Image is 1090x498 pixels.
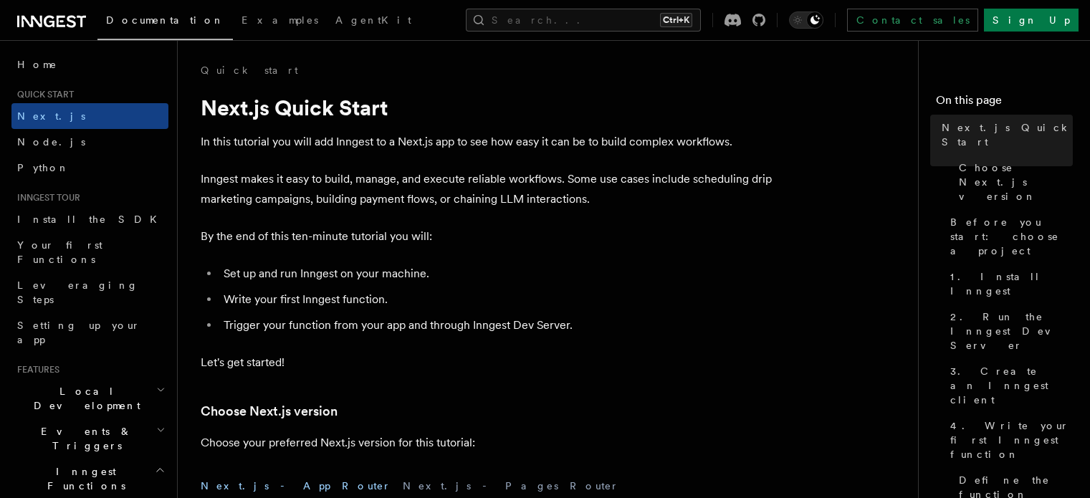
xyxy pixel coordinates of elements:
span: 4. Write your first Inngest function [950,418,1073,461]
p: In this tutorial you will add Inngest to a Next.js app to see how easy it can be to build complex... [201,132,774,152]
span: Next.js [17,110,85,122]
p: Choose your preferred Next.js version for this tutorial: [201,433,774,453]
li: Write your first Inngest function. [219,289,774,310]
span: 3. Create an Inngest client [950,364,1073,407]
a: Next.js [11,103,168,129]
a: 1. Install Inngest [945,264,1073,304]
kbd: Ctrl+K [660,13,692,27]
a: Node.js [11,129,168,155]
a: 4. Write your first Inngest function [945,413,1073,467]
span: Home [17,57,57,72]
span: Install the SDK [17,214,166,225]
p: Inngest makes it easy to build, manage, and execute reliable workflows. Some use cases include sc... [201,169,774,209]
a: 3. Create an Inngest client [945,358,1073,413]
span: 2. Run the Inngest Dev Server [950,310,1073,353]
li: Trigger your function from your app and through Inngest Dev Server. [219,315,774,335]
span: Your first Functions [17,239,102,265]
button: Events & Triggers [11,418,168,459]
li: Set up and run Inngest on your machine. [219,264,774,284]
a: Setting up your app [11,312,168,353]
a: Next.js Quick Start [936,115,1073,155]
a: AgentKit [327,4,420,39]
a: Examples [233,4,327,39]
a: 2. Run the Inngest Dev Server [945,304,1073,358]
span: Setting up your app [17,320,140,345]
span: Examples [242,14,318,26]
a: Leveraging Steps [11,272,168,312]
h4: On this page [936,92,1073,115]
a: Before you start: choose a project [945,209,1073,264]
a: Quick start [201,63,298,77]
a: Contact sales [847,9,978,32]
span: Leveraging Steps [17,279,138,305]
a: Choose Next.js version [201,401,338,421]
span: Choose Next.js version [959,161,1073,203]
span: 1. Install Inngest [950,269,1073,298]
span: Python [17,162,70,173]
a: Sign Up [984,9,1079,32]
a: Python [11,155,168,181]
span: Before you start: choose a project [950,215,1073,258]
span: Documentation [106,14,224,26]
a: Choose Next.js version [953,155,1073,209]
span: Inngest tour [11,192,80,203]
span: Quick start [11,89,74,100]
span: Node.js [17,136,85,148]
a: Home [11,52,168,77]
p: Let's get started! [201,353,774,373]
span: Events & Triggers [11,424,156,453]
a: Documentation [97,4,233,40]
span: Next.js Quick Start [942,120,1073,149]
button: Search...Ctrl+K [466,9,701,32]
button: Toggle dark mode [789,11,823,29]
a: Install the SDK [11,206,168,232]
h1: Next.js Quick Start [201,95,774,120]
p: By the end of this ten-minute tutorial you will: [201,226,774,246]
span: Local Development [11,384,156,413]
span: Features [11,364,59,375]
a: Your first Functions [11,232,168,272]
span: AgentKit [335,14,411,26]
span: Inngest Functions [11,464,155,493]
button: Local Development [11,378,168,418]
